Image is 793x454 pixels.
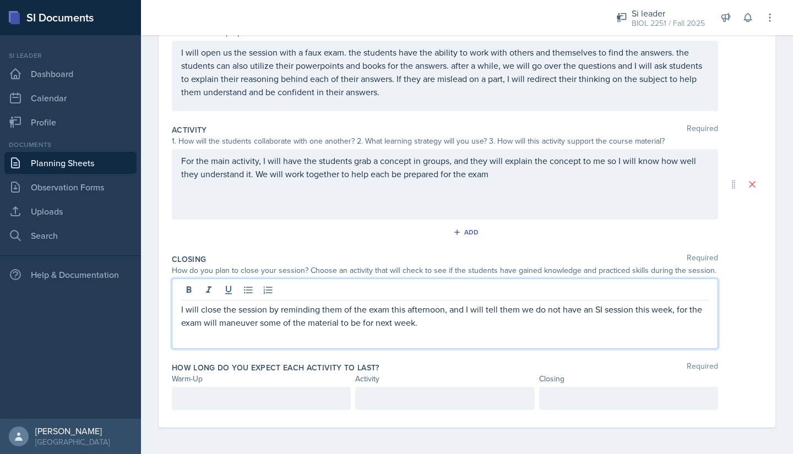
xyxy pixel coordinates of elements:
[35,436,110,447] div: [GEOGRAPHIC_DATA]
[632,7,705,20] div: Si leader
[172,124,207,135] label: Activity
[4,176,137,198] a: Observation Forms
[4,152,137,174] a: Planning Sheets
[35,425,110,436] div: [PERSON_NAME]
[172,373,351,385] div: Warm-Up
[172,254,206,265] label: Closing
[4,87,137,109] a: Calendar
[455,228,479,237] div: Add
[687,362,718,373] span: Required
[172,135,718,147] div: 1. How will the students collaborate with one another? 2. What learning strategy will you use? 3....
[4,63,137,85] a: Dashboard
[449,224,485,240] button: Add
[687,254,718,265] span: Required
[4,111,137,133] a: Profile
[4,200,137,222] a: Uploads
[181,154,709,180] p: For the main activity, I will have the students grab a concept in groups, and they will explain t...
[687,124,718,135] span: Required
[4,264,137,286] div: Help & Documentation
[172,362,379,373] label: How long do you expect each activity to last?
[181,303,709,329] p: I will close the session by reminding them of the exam this afternoon, and I will tell them we do...
[172,265,718,276] div: How do you plan to close your session? Choose an activity that will check to see if the students ...
[539,373,718,385] div: Closing
[4,225,137,247] a: Search
[355,373,534,385] div: Activity
[181,46,709,99] p: I will open us the session with a faux exam. the students have the ability to work with others an...
[4,51,137,61] div: Si leader
[4,140,137,150] div: Documents
[632,18,705,29] div: BIOL 2251 / Fall 2025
